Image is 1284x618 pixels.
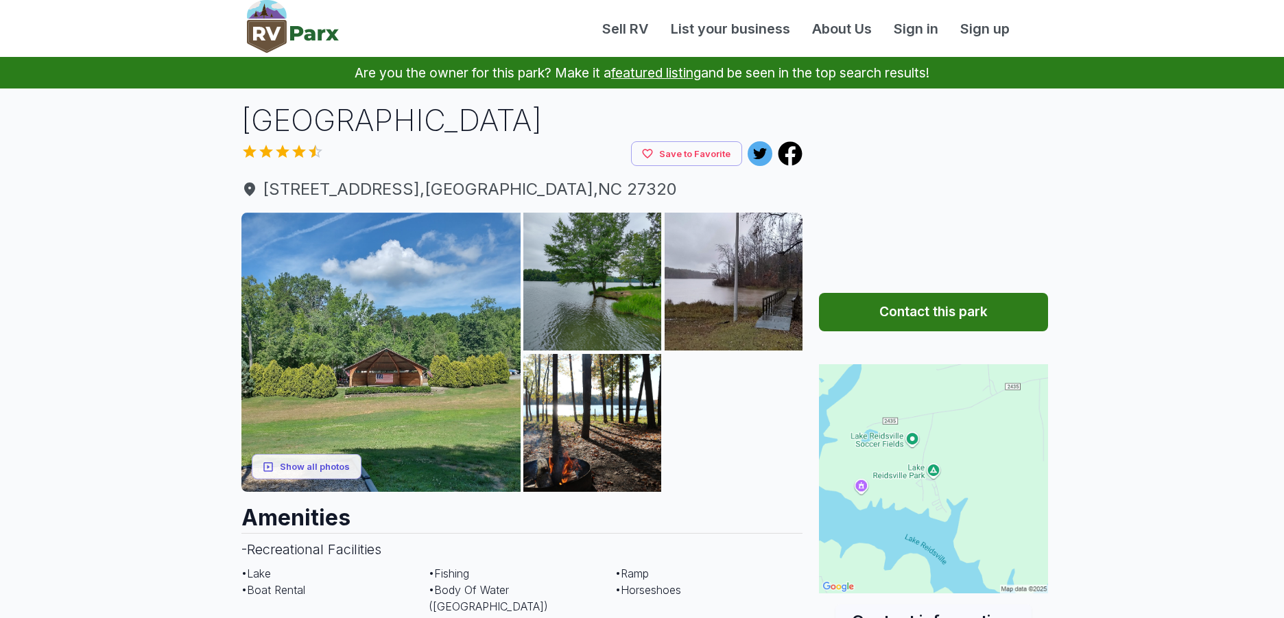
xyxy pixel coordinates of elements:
[665,213,802,350] img: AAcXr8pkucKEF07v8hALDaNsKY325zZVUnTDSmoP8RIeuN0MiEzmx64mf6KE52x0r2K-kke2_jb4X0WynDKXhEKkb4Uah8Cu2...
[241,567,271,580] span: • Lake
[883,19,949,39] a: Sign in
[241,492,802,533] h2: Amenities
[660,19,801,39] a: List your business
[615,567,649,580] span: • Ramp
[523,213,661,350] img: AAcXr8phR7j9E9MwwiYgf2gyr2sodouu1Mj7uiaA8D-XjFmNRVtBxTwNwQiMJDe9T00ITTRTOWaHyl_ecuqTH8qo0kSnobyeH...
[429,583,548,613] span: • Body Of Water ([GEOGRAPHIC_DATA])
[252,454,361,479] button: Show all photos
[429,567,469,580] span: • Fishing
[591,19,660,39] a: Sell RV
[949,19,1021,39] a: Sign up
[241,177,802,202] a: [STREET_ADDRESS],[GEOGRAPHIC_DATA],NC 27320
[523,354,661,492] img: AAcXr8rHsd9cwpiCwkzjoU-mZqcM7daDonWvYGqYTjdyjh7uf2O6jV5DYZDM8Xajafw6MqaT3BgxXkiSLfhGMZM1az2B6EsIM...
[801,19,883,39] a: About Us
[615,583,681,597] span: • Horseshoes
[16,57,1268,88] p: Are you the owner for this park? Make it a and be seen in the top search results!
[241,213,521,492] img: AAcXr8r0VfLJKTd50Hv7z9pL4FxVzjHRILJvQ24HVOuRYXBGv9rQ74bRd2Bwe5vmoH0ZhWU-P6NOI80uhuKylBhFXvW9iOdrD...
[241,583,305,597] span: • Boat Rental
[819,293,1048,331] button: Contact this park
[241,533,802,565] h3: - Recreational Facilities
[241,99,802,141] h1: [GEOGRAPHIC_DATA]
[241,177,802,202] span: [STREET_ADDRESS] , [GEOGRAPHIC_DATA] , NC 27320
[611,64,701,81] a: featured listing
[665,354,802,492] img: AAcXr8ozsWGN9bj1O8p2hpen5bsHJxbodL_6EKdIZgscZobyztO1MNDaHI8IAWC3XECcgVIurOv0eVg-FoLCRvLArOBdZvzO-...
[631,141,742,167] button: Save to Favorite
[819,364,1048,593] img: Map for Lake Reidsville Park
[819,99,1048,271] iframe: Advertisement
